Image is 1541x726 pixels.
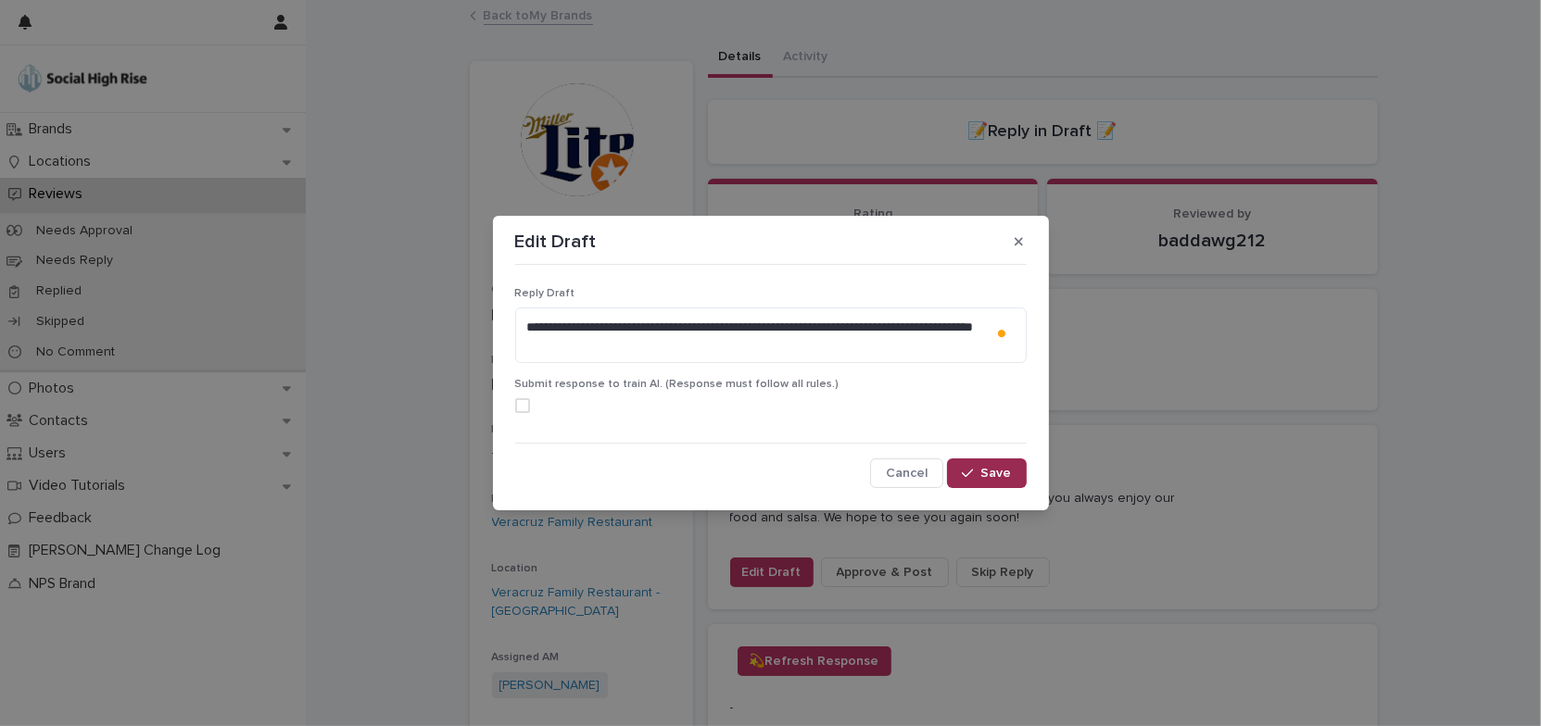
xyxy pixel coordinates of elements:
button: Cancel [870,458,943,488]
button: Save [947,458,1026,488]
span: Reply Draft [515,288,575,299]
span: Save [981,467,1012,480]
span: Submit response to train AI. (Response must follow all rules.) [515,379,840,390]
p: Edit Draft [515,231,597,253]
textarea: To enrich screen reader interactions, please activate Accessibility in Grammarly extension settings [515,307,1027,363]
span: Cancel [886,467,928,480]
